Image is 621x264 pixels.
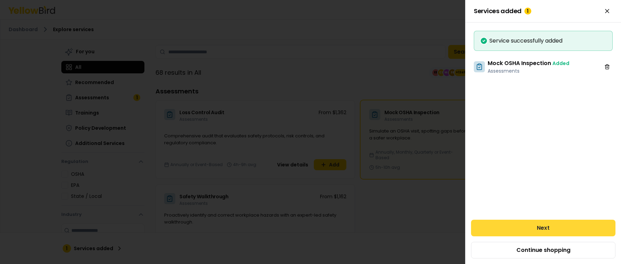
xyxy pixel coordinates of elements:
[471,242,615,258] button: Continue shopping
[602,6,613,17] button: Close
[474,8,531,15] span: Services added
[552,60,569,67] span: Added
[524,8,531,15] div: 1
[488,59,569,67] h3: Mock OSHA Inspection
[480,37,607,45] div: Service successfully added
[488,67,569,74] p: Assessments
[471,220,615,236] button: Next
